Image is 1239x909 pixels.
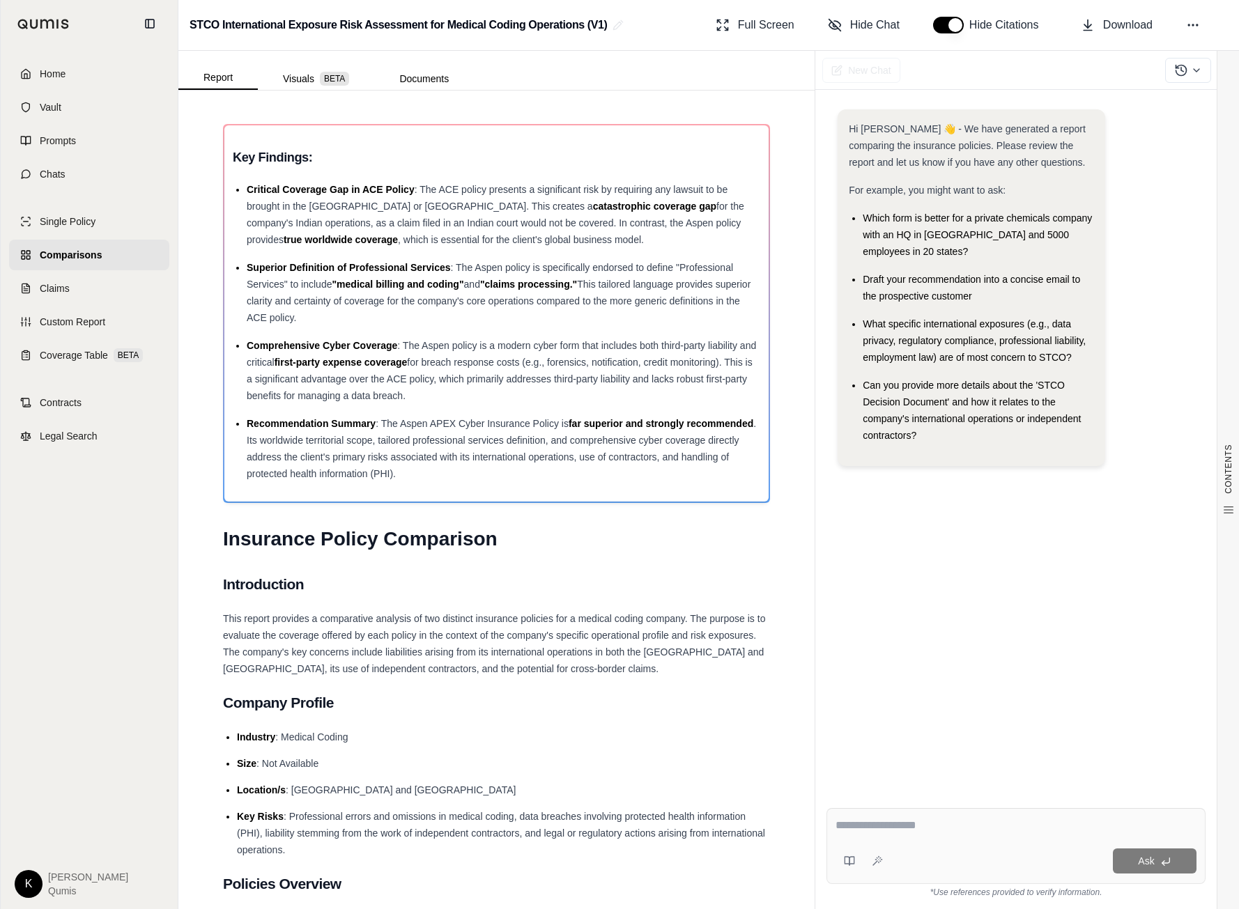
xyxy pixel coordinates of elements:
[247,357,753,401] span: for breach response costs (e.g., forensics, notification, credit monitoring). This is a significa...
[738,17,794,33] span: Full Screen
[286,784,516,795] span: : [GEOGRAPHIC_DATA] and [GEOGRAPHIC_DATA]
[247,262,733,290] span: : The Aspen policy is specifically endorsed to define "Professional Services" to include
[247,340,397,351] span: Comprehensive Cyber Coverage
[9,273,169,304] a: Claims
[1113,848,1196,873] button: Ask
[9,206,169,237] a: Single Policy
[9,125,169,156] a: Prompts
[247,184,728,212] span: : The ACE policy presents a significant risk by requiring any lawsuit to be brought in the [GEOGR...
[9,59,169,89] a: Home
[863,380,1081,441] span: Can you provide more details about the 'STCO Decision Document' and how it relates to the company...
[40,396,82,410] span: Contracts
[223,570,770,599] h2: Introduction
[247,418,376,429] span: Recommendation Summary
[398,234,644,245] span: , which is essential for the client's global business model.
[9,92,169,123] a: Vault
[223,613,765,674] span: This report provides a comparative analysis of two distinct insurance policies for a medical codi...
[1103,17,1153,33] span: Download
[863,318,1086,363] span: What specific international exposures (e.g., data privacy, regulatory compliance, professional li...
[863,212,1092,257] span: Which form is better for a private chemicals company with an HQ in [GEOGRAPHIC_DATA] and 5000 emp...
[376,418,569,429] span: : The Aspen APEX Cyber Insurance Policy is
[9,306,169,337] a: Custom Report
[48,884,128,898] span: Qumis
[1075,11,1158,39] button: Download
[849,185,1006,196] span: For example, you might want to ask:
[258,68,374,90] button: Visuals
[247,262,451,273] span: Superior Definition of Professional Services
[40,315,105,329] span: Custom Report
[223,869,770,899] h2: Policies Overview
[40,167,66,181] span: Chats
[247,184,415,195] span: Critical Coverage Gap in ACE Policy
[223,520,770,559] h1: Insurance Policy Comparison
[40,281,70,295] span: Claims
[15,870,43,898] div: K
[247,340,756,368] span: : The Aspen policy is a modern cyber form that includes both third-party liability and critical
[190,13,607,38] h2: STCO International Exposure Risk Assessment for Medical Coding Operations (V1)
[9,340,169,371] a: Coverage TableBETA
[826,884,1206,898] div: *Use references provided to verify information.
[320,72,349,86] span: BETA
[275,731,348,743] span: : Medical Coding
[969,17,1047,33] span: Hide Citations
[114,348,143,362] span: BETA
[569,418,753,429] span: far superior and strongly recommended
[237,784,286,795] span: Location/s
[223,688,770,717] h2: Company Profile
[247,201,744,245] span: for the company's Indian operations, as a claim filed in an Indian court would not be covered. In...
[40,215,95,228] span: Single Policy
[17,19,70,29] img: Qumis Logo
[464,279,480,290] span: and
[480,279,577,290] span: "claims processing."
[849,123,1086,168] span: Hi [PERSON_NAME] 👋 - We have generated a report comparing the insurance policies. Please review t...
[9,387,169,418] a: Contracts
[284,234,398,245] span: true worldwide coverage
[237,811,765,855] span: : Professional errors and omissions in medical coding, data breaches involving protected health i...
[1223,444,1234,494] span: CONTENTS
[9,421,169,451] a: Legal Search
[9,240,169,270] a: Comparisons
[40,100,61,114] span: Vault
[247,279,751,323] span: This tailored language provides superior clarity and certainty of coverage for the company's core...
[40,67,66,81] span: Home
[593,201,716,212] span: catastrophic coverage gap
[9,159,169,189] a: Chats
[374,68,474,90] button: Documents
[40,134,76,148] span: Prompts
[710,11,800,39] button: Full Screen
[822,11,905,39] button: Hide Chat
[40,348,108,362] span: Coverage Table
[863,274,1080,302] span: Draft your recommendation into a concise email to the prospective customer
[332,279,463,290] span: "medical billing and coding"
[237,758,256,769] span: Size
[237,811,284,822] span: Key Risks
[233,145,760,170] h3: Key Findings:
[139,13,161,35] button: Collapse sidebar
[237,731,275,743] span: Industry
[850,17,900,33] span: Hide Chat
[256,758,318,769] span: : Not Available
[275,357,408,368] span: first-party expense coverage
[178,66,258,90] button: Report
[40,248,102,262] span: Comparisons
[40,429,98,443] span: Legal Search
[48,870,128,884] span: [PERSON_NAME]
[1138,855,1154,867] span: Ask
